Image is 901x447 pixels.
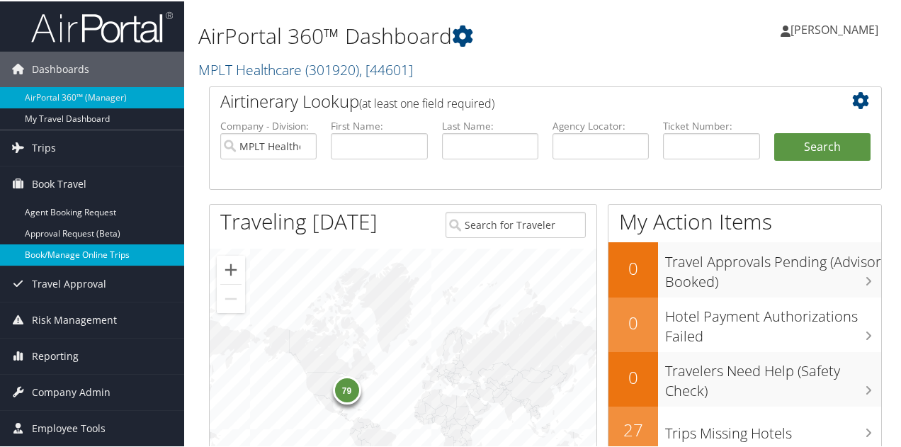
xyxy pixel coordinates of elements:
label: Ticket Number: [663,118,759,132]
span: (at least one field required) [359,94,494,110]
h3: Travelers Need Help (Safety Check) [665,353,881,400]
button: Zoom in [217,254,245,283]
label: First Name: [331,118,427,132]
div: 79 [333,375,361,403]
h2: 27 [608,417,658,441]
a: MPLT Healthcare [198,59,413,78]
a: 0Travel Approvals Pending (Advisor Booked) [608,241,881,295]
input: Search for Traveler [446,210,585,237]
a: 0Travelers Need Help (Safety Check) [608,351,881,405]
h1: Traveling [DATE] [220,205,378,235]
span: Trips [32,129,56,164]
a: [PERSON_NAME] [781,7,892,50]
a: 0Hotel Payment Authorizations Failed [608,296,881,351]
img: airportal-logo.png [31,9,173,43]
span: , [ 44601 ] [359,59,413,78]
label: Agency Locator: [552,118,649,132]
span: Book Travel [32,165,86,200]
span: Company Admin [32,373,110,409]
h3: Trips Missing Hotels [665,415,881,442]
label: Last Name: [442,118,538,132]
h2: 0 [608,364,658,388]
h3: Hotel Payment Authorizations Failed [665,298,881,345]
label: Company - Division: [220,118,317,132]
span: [PERSON_NAME] [790,21,878,36]
h1: AirPortal 360™ Dashboard [198,20,661,50]
h2: 0 [608,310,658,334]
h2: Airtinerary Lookup [220,88,815,112]
span: Reporting [32,337,79,373]
h3: Travel Approvals Pending (Advisor Booked) [665,244,881,290]
h1: My Action Items [608,205,881,235]
span: Travel Approval [32,265,106,300]
span: Dashboards [32,50,89,86]
span: ( 301920 ) [305,59,359,78]
h2: 0 [608,255,658,279]
span: Risk Management [32,301,117,336]
button: Search [774,132,871,160]
span: Employee Tools [32,409,106,445]
button: Zoom out [217,283,245,312]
